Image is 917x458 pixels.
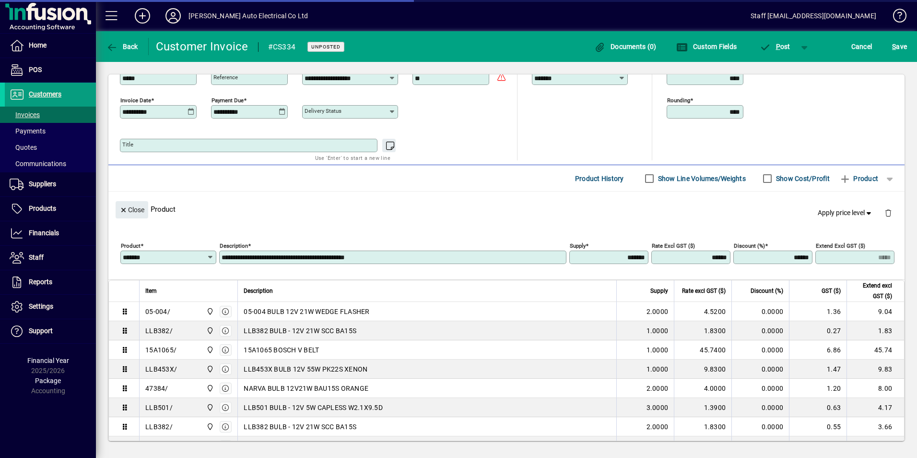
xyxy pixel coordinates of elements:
[774,174,830,183] label: Show Cost/Profit
[680,307,726,316] div: 4.5200
[220,242,248,249] mat-label: Description
[731,379,789,398] td: 0.0000
[647,345,669,355] span: 1.0000
[822,286,841,296] span: GST ($)
[731,398,789,417] td: 0.0000
[892,43,896,50] span: S
[244,307,369,316] span: 05-004 BULB 12V 21W WEDGE FLASHER
[188,8,308,24] div: [PERSON_NAME] Auto Electrical Co Ltd
[759,43,790,50] span: ost
[244,403,383,412] span: LLB501 BULB - 12V 5W CAPLESS W2.1X9.5D
[244,326,356,336] span: LLB382 BULB - 12V 21W SCC BA15S
[29,66,42,73] span: POS
[145,307,170,316] div: 05-004/
[846,321,904,340] td: 1.83
[818,208,873,218] span: Apply price level
[27,357,69,364] span: Financial Year
[886,2,905,33] a: Knowledge Base
[145,384,168,393] div: 47384/
[731,436,789,456] td: 0.0000
[305,108,341,114] mat-label: Delivery status
[29,253,44,261] span: Staff
[682,286,726,296] span: Rate excl GST ($)
[647,422,669,432] span: 2.0000
[789,360,846,379] td: 1.47
[311,44,341,50] span: Unposted
[29,327,53,335] span: Support
[35,377,61,385] span: Package
[789,398,846,417] td: 0.63
[814,205,877,222] button: Apply price level
[204,364,215,374] span: Central
[877,208,900,217] app-page-header-button: Delete
[29,278,52,286] span: Reports
[204,306,215,317] span: Central
[647,364,669,374] span: 1.0000
[104,38,141,55] button: Back
[846,436,904,456] td: 9.04
[5,34,96,58] a: Home
[751,286,783,296] span: Discount (%)
[789,302,846,321] td: 1.36
[145,422,173,432] div: LLB382/
[10,111,40,119] span: Invoices
[5,221,96,245] a: Financials
[244,286,273,296] span: Description
[204,345,215,355] span: Central
[731,302,789,321] td: 0.0000
[10,144,37,151] span: Quotes
[5,123,96,139] a: Payments
[96,38,149,55] app-page-header-button: Back
[204,383,215,394] span: Central
[145,403,173,412] div: LLB501/
[647,384,669,393] span: 2.0000
[244,345,319,355] span: 15A1065 BOSCH V BELT
[594,43,657,50] span: Documents (0)
[156,39,248,54] div: Customer Invoice
[680,326,726,336] div: 1.8300
[849,38,875,55] button: Cancel
[145,286,157,296] span: Item
[892,39,907,54] span: ave
[204,402,215,413] span: Central
[789,417,846,436] td: 0.55
[10,160,66,168] span: Communications
[667,97,690,104] mat-label: Rounding
[204,422,215,432] span: Central
[570,242,586,249] mat-label: Supply
[789,340,846,360] td: 6.86
[29,180,56,188] span: Suppliers
[816,242,865,249] mat-label: Extend excl GST ($)
[877,201,900,224] button: Delete
[652,242,695,249] mat-label: Rate excl GST ($)
[676,43,737,50] span: Custom Fields
[647,326,669,336] span: 1.0000
[5,172,96,196] a: Suppliers
[890,38,909,55] button: Save
[213,74,238,81] mat-label: Reference
[315,152,390,163] mat-hint: Use 'Enter' to start a new line
[751,8,876,24] div: Staff [EMAIL_ADDRESS][DOMAIN_NAME]
[29,41,47,49] span: Home
[734,242,765,249] mat-label: Discount (%)
[680,345,726,355] div: 45.7400
[244,364,367,374] span: LLB453X BULB 12V 55W PK22S XENON
[244,384,368,393] span: NARVA BULB 12V21W BAU15S ORANGE
[244,422,356,432] span: LLB382 BULB - 12V 21W SCC BA15S
[122,141,133,148] mat-label: Title
[29,302,53,310] span: Settings
[571,170,628,187] button: Product History
[106,43,138,50] span: Back
[789,379,846,398] td: 1.20
[121,242,141,249] mat-label: Product
[680,384,726,393] div: 4.0000
[650,286,668,296] span: Supply
[731,417,789,436] td: 0.0000
[754,38,795,55] button: Post
[731,340,789,360] td: 0.0000
[145,364,177,374] div: LLB453X/
[29,90,61,98] span: Customers
[29,229,59,237] span: Financials
[846,417,904,436] td: 3.66
[158,7,188,24] button: Profile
